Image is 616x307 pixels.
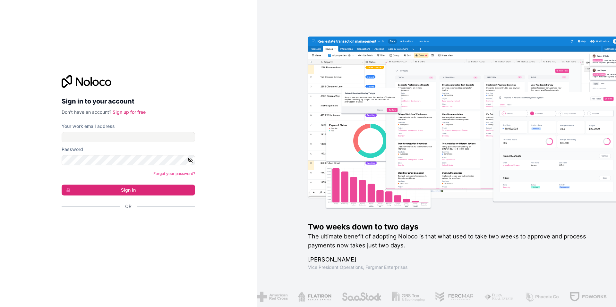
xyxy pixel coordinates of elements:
[297,292,330,302] img: /assets/flatiron-C8eUkumj.png
[524,292,558,302] img: /assets/phoenix-BREaitsQ.png
[256,292,287,302] img: /assets/american-red-cross-BAupjrZR.png
[568,292,606,302] img: /assets/fdworks-Bi04fVtw.png
[308,222,595,232] h1: Two weeks down to two days
[125,203,132,210] span: Or
[308,232,595,250] h2: The ultimate benefit of adopting Noloco is that what used to take two weeks to approve and proces...
[113,109,146,115] a: Sign up for free
[483,292,513,302] img: /assets/fiera-fwj2N5v4.png
[62,95,195,107] h2: Sign in to your account
[58,217,193,231] iframe: Bouton "Se connecter avec Google"
[153,171,195,176] a: Forgot your password?
[391,292,424,302] img: /assets/gbstax-C-GtDUiK.png
[62,123,115,129] label: Your work email address
[308,255,595,264] h1: [PERSON_NAME]
[340,292,381,302] img: /assets/saastock-C6Zbiodz.png
[62,146,83,153] label: Password
[62,132,195,142] input: Email address
[62,109,111,115] span: Don't have an account?
[434,292,473,302] img: /assets/fergmar-CudnrXN5.png
[62,185,195,195] button: Sign in
[62,155,195,165] input: Password
[308,264,595,270] h1: Vice President Operations , Fergmar Enterprises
